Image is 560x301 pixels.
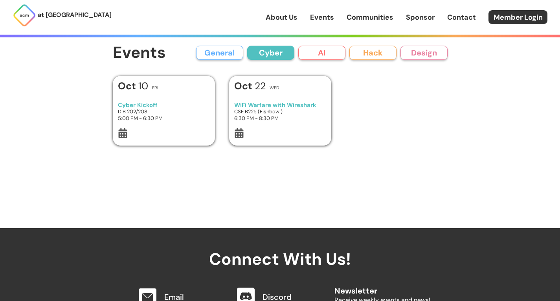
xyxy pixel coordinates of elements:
button: Design [400,46,448,60]
h2: Connect With Us! [130,228,430,268]
a: Sponsor [406,12,435,22]
b: Oct [234,79,255,92]
a: Contact [447,12,476,22]
h2: Fri [152,86,158,90]
h2: Wed [270,86,279,90]
button: AI [298,46,345,60]
h3: 5:00 PM - 6:30 PM [118,115,209,122]
img: ACM Logo [13,4,36,27]
h3: CSE B225 (Fishbowl) [234,108,326,115]
a: Member Login [488,10,547,24]
h1: Events [113,44,166,62]
h1: 10 [118,81,148,91]
h3: DIB 202/208 [118,108,209,115]
a: About Us [266,12,297,22]
button: Hack [349,46,397,60]
button: Cyber [247,46,294,60]
p: at [GEOGRAPHIC_DATA] [38,10,112,20]
a: Events [310,12,334,22]
h3: WiFi Warfare with Wireshark [234,102,326,109]
b: Oct [118,79,138,92]
h3: 6:30 PM - 8:30 PM [234,115,326,122]
button: General [196,46,243,60]
h1: 22 [234,81,266,91]
h2: Newsletter [334,279,430,295]
a: at [GEOGRAPHIC_DATA] [13,4,112,27]
a: Communities [347,12,393,22]
h3: Cyber Kickoff [118,102,209,109]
